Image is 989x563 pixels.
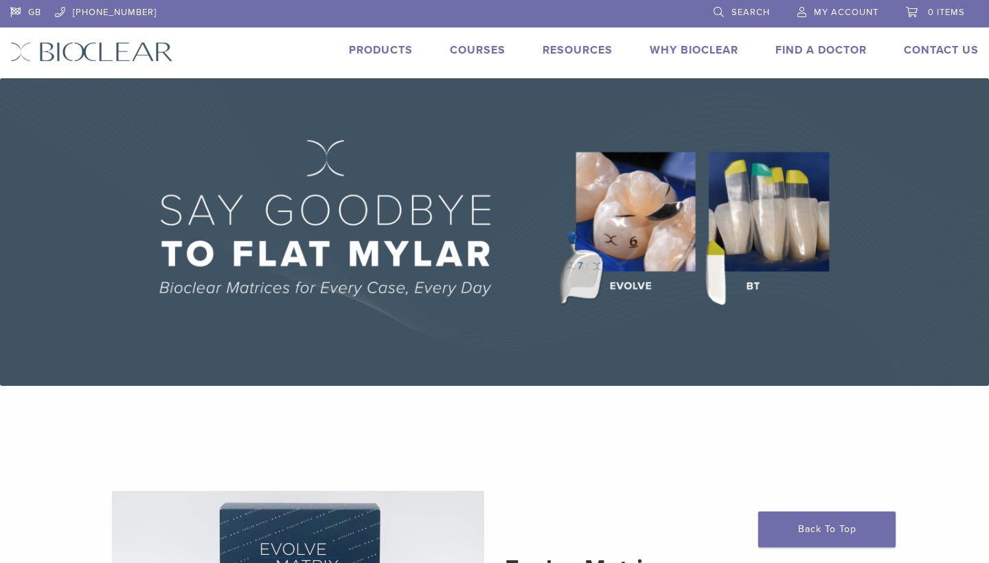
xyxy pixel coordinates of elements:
[904,43,979,57] a: Contact Us
[349,43,413,57] a: Products
[758,512,896,547] a: Back To Top
[814,7,878,18] span: My Account
[731,7,770,18] span: Search
[450,43,505,57] a: Courses
[650,43,738,57] a: Why Bioclear
[10,42,173,62] img: Bioclear
[543,43,613,57] a: Resources
[928,7,965,18] span: 0 items
[775,43,867,57] a: Find A Doctor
